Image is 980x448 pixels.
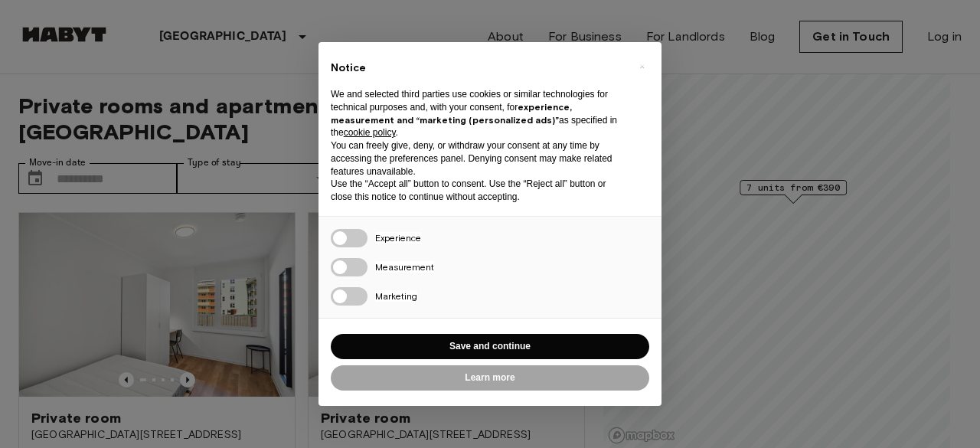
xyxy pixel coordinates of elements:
p: We and selected third parties use cookies or similar technologies for technical purposes and, wit... [331,88,625,139]
button: Save and continue [331,334,649,359]
span: Marketing [375,290,417,302]
p: You can freely give, deny, or withdraw your consent at any time by accessing the preferences pane... [331,139,625,178]
h2: Notice [331,60,625,76]
button: Close this notice [629,54,654,79]
a: cookie policy [344,127,396,138]
p: Use the “Accept all” button to consent. Use the “Reject all” button or close this notice to conti... [331,178,625,204]
button: Learn more [331,365,649,391]
span: Experience [375,232,421,244]
span: × [639,57,645,76]
span: Measurement [375,261,434,273]
strong: experience, measurement and “marketing (personalized ads)” [331,101,572,126]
